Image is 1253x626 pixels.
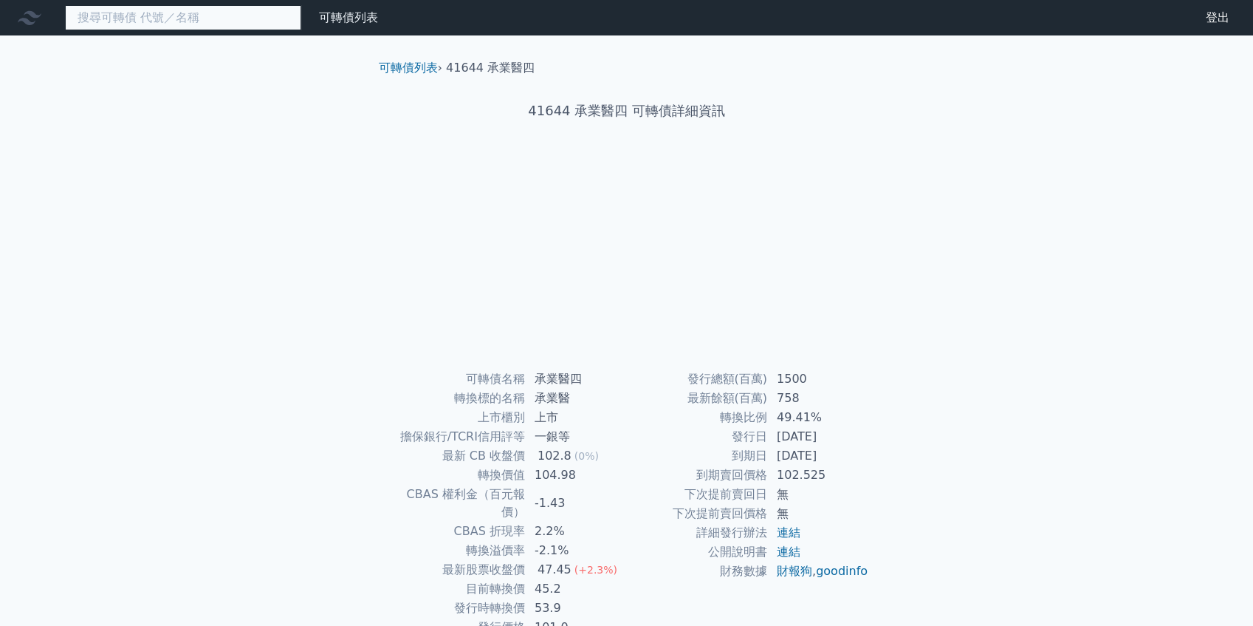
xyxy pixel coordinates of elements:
td: 上市櫃別 [385,408,526,427]
td: 發行總額(百萬) [627,370,768,389]
td: 最新股票收盤價 [385,560,526,579]
td: 下次提前賣回價格 [627,504,768,523]
td: 轉換比例 [627,408,768,427]
td: 1500 [768,370,869,389]
td: 758 [768,389,869,408]
td: 一銀等 [526,427,627,446]
li: › [379,59,442,77]
td: 53.9 [526,599,627,618]
td: 2.2% [526,522,627,541]
a: 登出 [1194,6,1241,30]
td: 102.525 [768,466,869,485]
td: 財務數據 [627,562,768,581]
td: 發行時轉換價 [385,599,526,618]
td: 最新餘額(百萬) [627,389,768,408]
td: 轉換溢價率 [385,541,526,560]
td: CBAS 權利金（百元報價） [385,485,526,522]
td: 詳細發行辦法 [627,523,768,542]
td: [DATE] [768,427,869,446]
td: 下次提前賣回日 [627,485,768,504]
td: 49.41% [768,408,869,427]
td: 承業醫 [526,389,627,408]
td: 到期賣回價格 [627,466,768,485]
li: 41644 承業醫四 [446,59,535,77]
td: 擔保銀行/TCRI信用評等 [385,427,526,446]
td: 發行日 [627,427,768,446]
td: 轉換價值 [385,466,526,485]
td: -1.43 [526,485,627,522]
span: (0%) [574,450,599,462]
td: 45.2 [526,579,627,599]
td: 承業醫四 [526,370,627,389]
td: 目前轉換價 [385,579,526,599]
h1: 41644 承業醫四 可轉債詳細資訊 [367,101,887,121]
span: (+2.3%) [574,564,617,576]
a: 連結 [777,525,800,540]
td: 到期日 [627,446,768,466]
a: 可轉債列表 [319,10,378,24]
td: [DATE] [768,446,869,466]
a: 財報狗 [777,564,812,578]
a: goodinfo [816,564,868,578]
td: 無 [768,485,869,504]
a: 可轉債列表 [379,61,438,75]
td: -2.1% [526,541,627,560]
td: 最新 CB 收盤價 [385,446,526,466]
td: 無 [768,504,869,523]
td: CBAS 折現率 [385,522,526,541]
td: 轉換標的名稱 [385,389,526,408]
td: , [768,562,869,581]
div: 47.45 [535,561,574,579]
div: 102.8 [535,447,574,465]
input: 搜尋可轉債 代號／名稱 [65,5,301,30]
td: 公開說明書 [627,542,768,562]
td: 104.98 [526,466,627,485]
a: 連結 [777,545,800,559]
td: 可轉債名稱 [385,370,526,389]
td: 上市 [526,408,627,427]
iframe: Chat Widget [1179,555,1253,626]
